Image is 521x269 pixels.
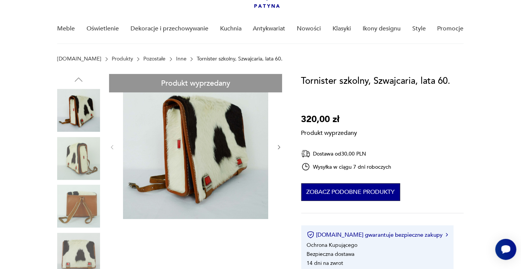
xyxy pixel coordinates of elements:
[143,56,166,62] a: Pozostałe
[301,162,392,171] div: Wysyłka w ciągu 7 dni roboczych
[301,74,451,88] h1: Tornister szkolny, Szwajcaria, lata 60.
[176,56,187,62] a: Inne
[412,14,426,43] a: Style
[57,56,101,62] a: [DOMAIN_NAME]
[301,183,400,201] button: Zobacz podobne produkty
[301,149,392,159] div: Dostawa od 30,00 PLN
[307,231,314,239] img: Ikona certyfikatu
[307,251,355,258] li: Bezpieczna dostawa
[131,14,208,43] a: Dekoracje i przechowywanie
[253,14,286,43] a: Antykwariat
[297,14,321,43] a: Nowości
[197,56,283,62] p: Tornister szkolny, Szwajcaria, lata 60.
[495,239,516,260] iframe: Smartsupp widget button
[301,127,357,137] p: Produkt wyprzedany
[57,14,75,43] a: Meble
[446,233,448,237] img: Ikona strzałki w prawo
[307,242,358,249] li: Ochrona Kupującego
[307,260,343,267] li: 14 dni na zwrot
[87,14,119,43] a: Oświetlenie
[301,112,357,127] p: 320,00 zł
[363,14,401,43] a: Ikony designu
[333,14,351,43] a: Klasyki
[220,14,242,43] a: Kuchnia
[437,14,464,43] a: Promocje
[307,231,448,239] button: [DOMAIN_NAME] gwarantuje bezpieczne zakupy
[112,56,133,62] a: Produkty
[301,149,310,159] img: Ikona dostawy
